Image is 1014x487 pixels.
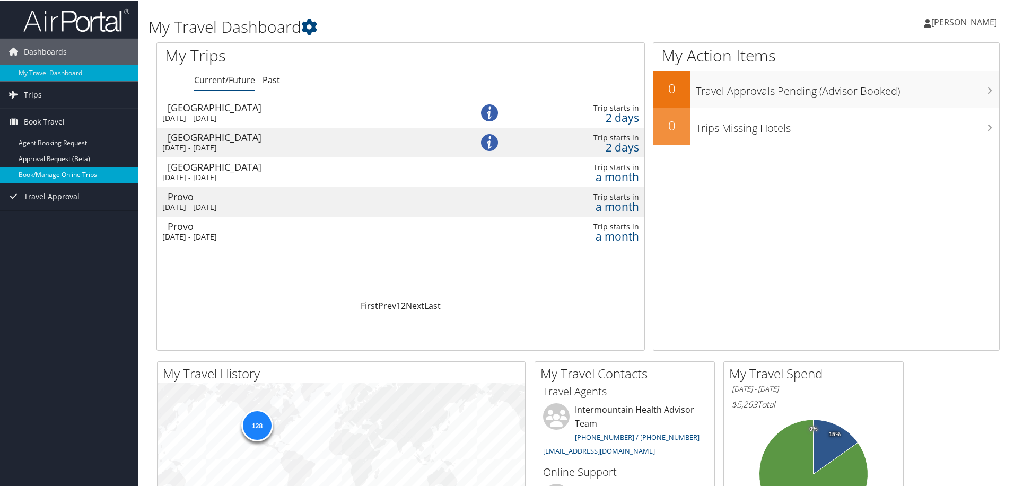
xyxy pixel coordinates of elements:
h3: Trips Missing Hotels [696,114,999,135]
span: [PERSON_NAME] [931,15,997,27]
a: Prev [378,299,396,311]
h1: My Travel Dashboard [148,15,721,37]
h3: Travel Approvals Pending (Advisor Booked) [696,77,999,98]
div: Provo [168,191,449,200]
div: a month [530,171,639,181]
div: Provo [168,220,449,230]
a: 2 [401,299,406,311]
h2: 0 [653,116,690,134]
a: First [361,299,378,311]
a: Next [406,299,424,311]
tspan: 15% [829,430,841,437]
span: Travel Approval [24,182,80,209]
a: Last [424,299,441,311]
h2: My Travel History [163,364,525,382]
div: Trip starts in [530,162,639,171]
div: 2 days [530,141,639,151]
a: [EMAIL_ADDRESS][DOMAIN_NAME] [543,445,655,455]
div: Trip starts in [530,102,639,112]
img: alert-flat-solid-info.png [481,133,498,150]
div: Trip starts in [530,132,639,141]
h2: 0 [653,78,690,96]
div: Trip starts in [530,221,639,231]
h2: My Travel Contacts [540,364,714,382]
img: airportal-logo.png [23,7,129,32]
a: 0Travel Approvals Pending (Advisor Booked) [653,70,999,107]
div: a month [530,201,639,210]
div: [GEOGRAPHIC_DATA] [168,161,449,171]
h6: Total [732,397,895,409]
img: alert-flat-solid-info.png [481,103,498,120]
a: Past [263,73,280,85]
a: 1 [396,299,401,311]
span: Trips [24,81,42,107]
h2: My Travel Spend [729,364,903,382]
div: [GEOGRAPHIC_DATA] [168,102,449,111]
div: [DATE] - [DATE] [162,112,443,122]
a: [PHONE_NUMBER] / [PHONE_NUMBER] [575,431,700,441]
h1: My Action Items [653,43,999,66]
span: Dashboards [24,38,67,64]
div: [DATE] - [DATE] [162,201,443,211]
div: [GEOGRAPHIC_DATA] [168,131,449,141]
h3: Online Support [543,464,706,479]
div: 128 [241,409,273,440]
div: 2 days [530,112,639,121]
div: [DATE] - [DATE] [162,172,443,181]
h3: Travel Agents [543,383,706,398]
a: 0Trips Missing Hotels [653,107,999,144]
a: Current/Future [194,73,255,85]
div: Trip starts in [530,191,639,201]
span: $5,263 [732,397,757,409]
div: a month [530,231,639,240]
div: [DATE] - [DATE] [162,231,443,241]
h6: [DATE] - [DATE] [732,383,895,393]
a: [PERSON_NAME] [924,5,1008,37]
tspan: 0% [809,425,818,431]
li: Intermountain Health Advisor Team [538,402,712,459]
span: Book Travel [24,108,65,134]
div: [DATE] - [DATE] [162,142,443,152]
h1: My Trips [165,43,433,66]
